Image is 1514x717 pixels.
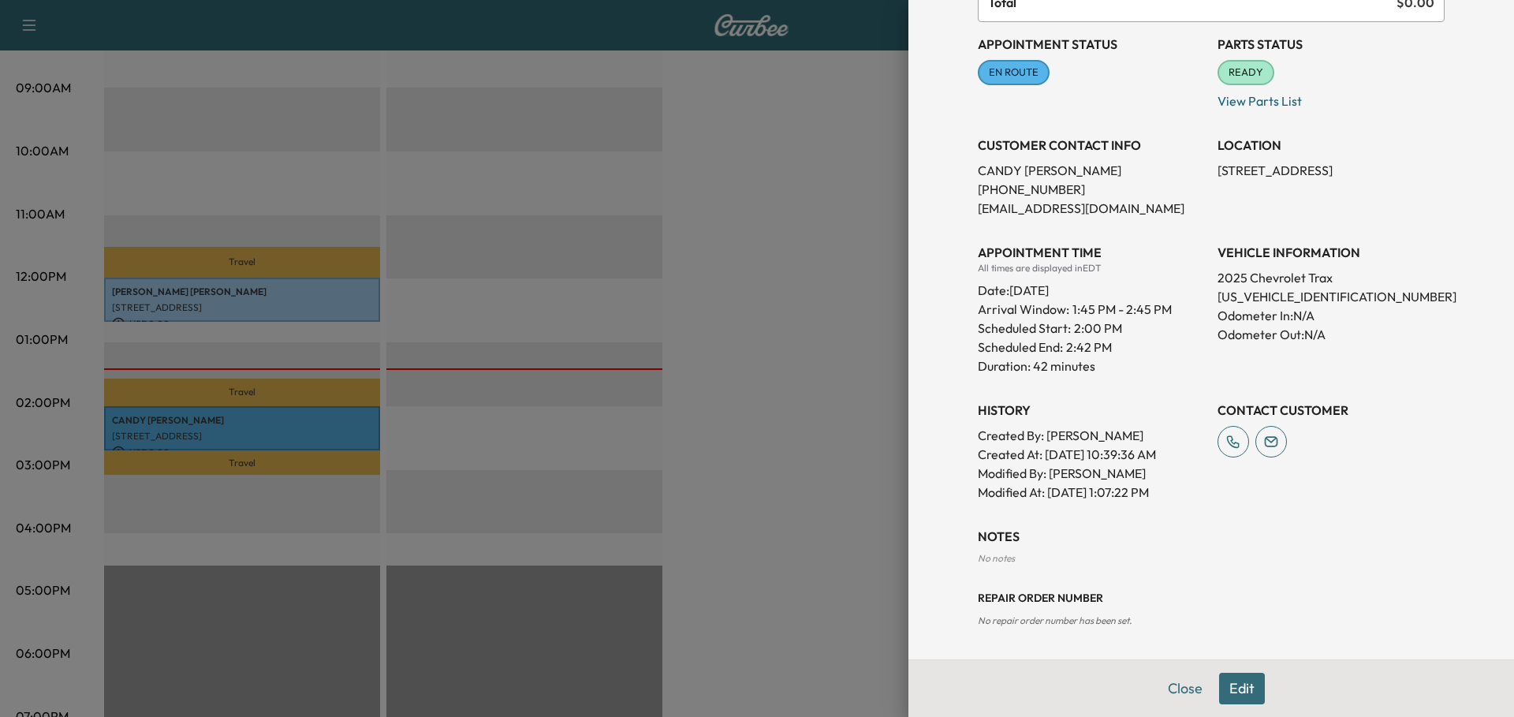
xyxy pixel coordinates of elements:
[978,552,1445,565] div: No notes
[1218,136,1445,155] h3: LOCATION
[978,199,1205,218] p: [EMAIL_ADDRESS][DOMAIN_NAME]
[1218,85,1445,110] p: View Parts List
[978,401,1205,420] h3: History
[978,614,1132,626] span: No repair order number has been set.
[978,262,1205,274] div: All times are displayed in EDT
[1218,306,1445,325] p: Odometer In: N/A
[1072,300,1172,319] span: 1:45 PM - 2:45 PM
[1218,268,1445,287] p: 2025 Chevrolet Trax
[978,35,1205,54] h3: Appointment Status
[978,300,1205,319] p: Arrival Window:
[978,319,1071,338] p: Scheduled Start:
[1219,673,1265,704] button: Edit
[1218,35,1445,54] h3: Parts Status
[978,180,1205,199] p: [PHONE_NUMBER]
[978,357,1205,375] p: Duration: 42 minutes
[978,426,1205,445] p: Created By : [PERSON_NAME]
[1066,338,1112,357] p: 2:42 PM
[978,590,1445,606] h3: Repair Order number
[1218,401,1445,420] h3: CONTACT CUSTOMER
[979,65,1048,80] span: EN ROUTE
[978,161,1205,180] p: CANDY [PERSON_NAME]
[1218,325,1445,344] p: Odometer Out: N/A
[978,483,1205,502] p: Modified At : [DATE] 1:07:22 PM
[978,527,1445,546] h3: NOTES
[1218,287,1445,306] p: [US_VEHICLE_IDENTIFICATION_NUMBER]
[1219,65,1273,80] span: READY
[978,338,1063,357] p: Scheduled End:
[1218,161,1445,180] p: [STREET_ADDRESS]
[1218,243,1445,262] h3: VEHICLE INFORMATION
[1158,673,1213,704] button: Close
[978,445,1205,464] p: Created At : [DATE] 10:39:36 AM
[978,464,1205,483] p: Modified By : [PERSON_NAME]
[1074,319,1122,338] p: 2:00 PM
[978,136,1205,155] h3: CUSTOMER CONTACT INFO
[978,243,1205,262] h3: APPOINTMENT TIME
[978,274,1205,300] div: Date: [DATE]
